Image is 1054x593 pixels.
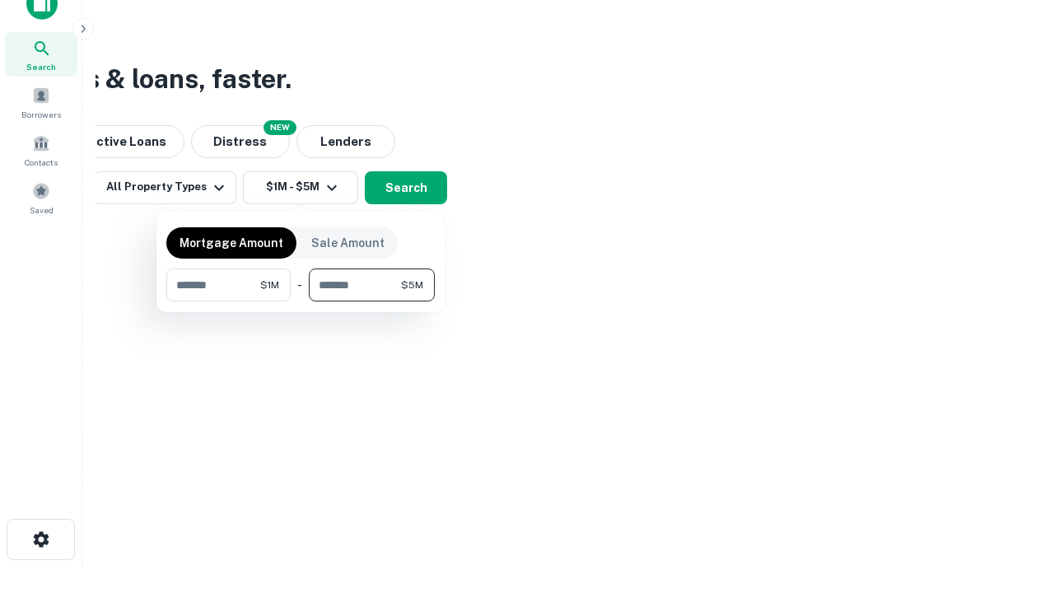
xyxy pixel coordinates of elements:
[401,278,423,292] span: $5M
[180,234,283,252] p: Mortgage Amount
[972,461,1054,540] iframe: Chat Widget
[260,278,279,292] span: $1M
[297,268,302,301] div: -
[311,234,385,252] p: Sale Amount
